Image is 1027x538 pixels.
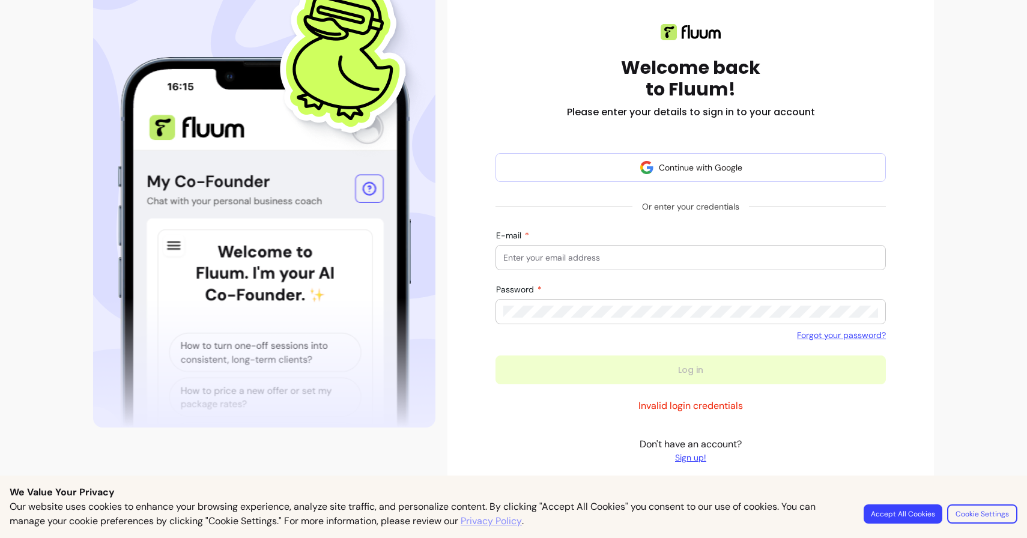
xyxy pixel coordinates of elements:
img: Fluum logo [661,24,721,40]
h2: Please enter your details to sign in to your account [567,105,815,119]
input: Password [503,306,878,318]
button: Continue with Google [495,153,886,182]
span: Or enter your credentials [632,196,749,217]
img: avatar [640,160,654,175]
a: Sign up! [640,452,742,464]
p: Our website uses cookies to enhance your browsing experience, analyze site traffic, and personali... [10,500,849,528]
span: Password [496,284,536,295]
p: We Value Your Privacy [10,485,1017,500]
p: Don't have an account? [640,437,742,464]
button: Cookie Settings [947,504,1017,524]
span: E-mail [496,230,524,241]
p: Invalid login credentials [638,399,743,413]
a: Privacy Policy [461,514,522,528]
input: E-mail [503,252,878,264]
h1: Welcome back to Fluum! [621,57,760,100]
a: Forgot your password? [797,329,886,341]
button: Accept All Cookies [864,504,942,524]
